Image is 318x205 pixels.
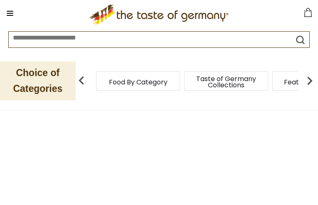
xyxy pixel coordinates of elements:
img: previous arrow [73,72,90,89]
img: next arrow [301,72,318,89]
a: Food By Category [109,79,168,85]
a: Taste of Germany Collections [193,76,259,88]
